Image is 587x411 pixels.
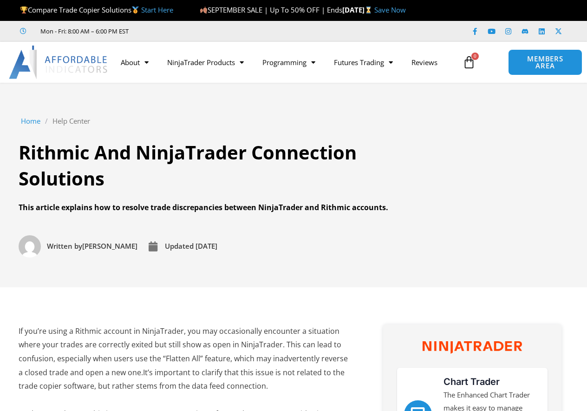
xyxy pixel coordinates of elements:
a: Home [21,115,40,128]
img: Picture of David Koehler [19,235,41,258]
span: Written by [47,241,82,251]
a: Futures Trading [325,52,402,73]
img: 🥇 [132,7,139,13]
a: About [111,52,158,73]
span: MEMBERS AREA [518,55,572,69]
span: 0 [471,53,479,60]
a: Save Now [374,5,406,14]
a: MEMBERS AREA [508,49,582,75]
img: NinjaTrader Wordmark color RGB | Affordable Indicators – NinjaTrader [423,341,522,354]
a: Programming [253,52,325,73]
img: 🍂 [200,7,207,13]
img: 🏆 [20,7,27,13]
img: LogoAI | Affordable Indicators – NinjaTrader [9,46,109,79]
a: Reviews [402,52,447,73]
div: This article explains how to resolve trade discrepancies between NinjaTrader and Rithmic accounts. [19,201,446,215]
span: It’s important to clarify that this issue is not related to the trade copier software, but rather... [19,367,345,391]
span: If you’re using a Rithmic account in NinjaTrader, you may occasionally encounter a situation wher... [19,326,348,391]
span: Compare Trade Copier Solutions [20,5,173,14]
img: ⌛ [365,7,372,13]
span: / [45,115,48,128]
a: 0 [449,49,489,76]
span: [PERSON_NAME] [45,240,137,253]
nav: Menu [111,52,458,73]
a: Chart Trader [444,376,500,387]
h1: Rithmic And NinjaTrader Connection Solutions [19,139,446,192]
span: Updated [165,241,194,251]
iframe: Customer reviews powered by Trustpilot [142,27,281,36]
a: Start Here [141,5,173,14]
a: Help Center [52,115,90,128]
a: NinjaTrader Products [158,52,253,73]
span: SEPTEMBER SALE | Up To 50% OFF | Ends [200,5,342,14]
time: [DATE] [196,241,217,251]
span: Mon - Fri: 8:00 AM – 6:00 PM EST [38,26,129,37]
strong: [DATE] [342,5,374,14]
